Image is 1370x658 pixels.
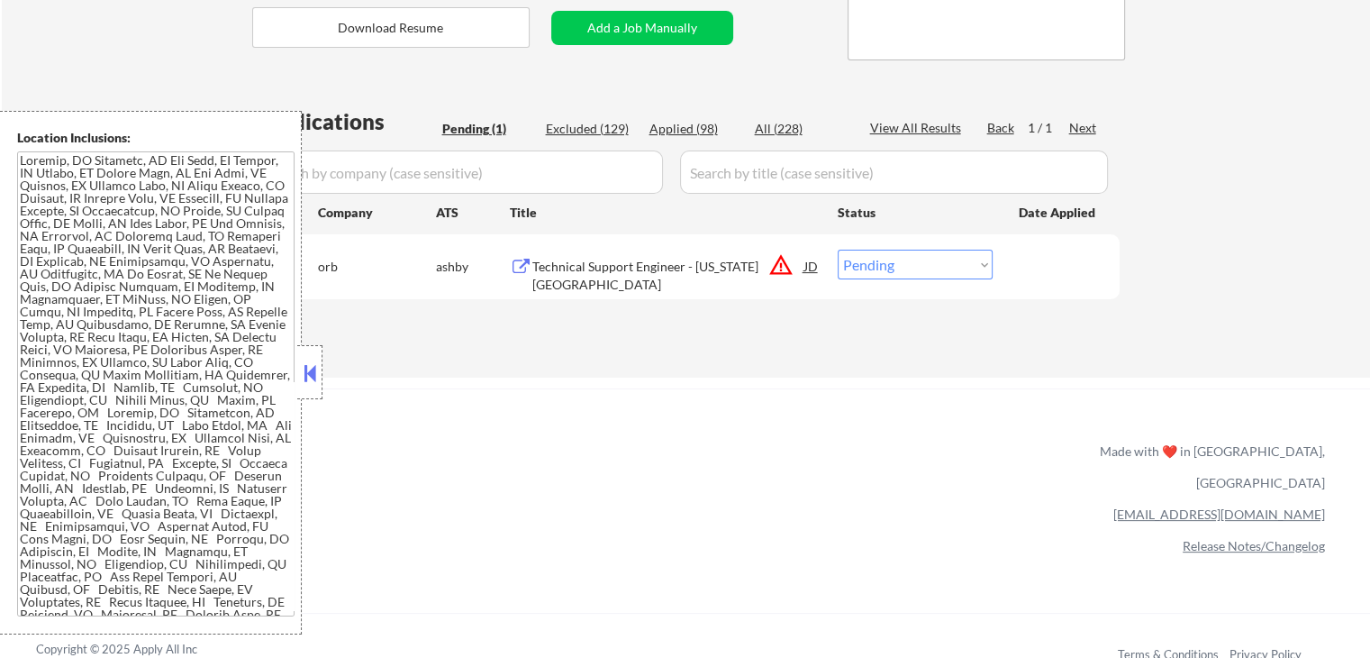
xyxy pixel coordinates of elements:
button: Download Resume [252,7,530,48]
div: Title [510,204,821,222]
div: Back [987,119,1016,137]
div: Pending (1) [442,120,532,138]
div: Date Applied [1019,204,1098,222]
div: 1 / 1 [1028,119,1069,137]
a: Release Notes/Changelog [1183,538,1325,553]
input: Search by title (case sensitive) [680,151,1108,194]
button: warning_amber [768,252,794,278]
div: View All Results [870,119,966,137]
div: JD [803,250,821,282]
button: Add a Job Manually [551,11,733,45]
div: ashby [436,258,510,276]
div: Applied (98) [649,120,739,138]
div: Applications [258,111,436,133]
a: Refer & earn free applications 👯‍♀️ [36,461,723,480]
div: All (228) [755,120,845,138]
input: Search by company (case sensitive) [258,151,663,194]
div: Excluded (129) [546,120,636,138]
div: Technical Support Engineer - [US_STATE][GEOGRAPHIC_DATA] [532,258,804,293]
div: ATS [436,204,510,222]
div: Status [838,196,993,228]
div: Location Inclusions: [17,129,295,147]
div: Next [1069,119,1098,137]
a: [EMAIL_ADDRESS][DOMAIN_NAME] [1113,507,1325,522]
div: Made with ❤️ in [GEOGRAPHIC_DATA], [GEOGRAPHIC_DATA] [1093,435,1325,498]
div: orb [318,258,436,276]
div: Company [318,204,436,222]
